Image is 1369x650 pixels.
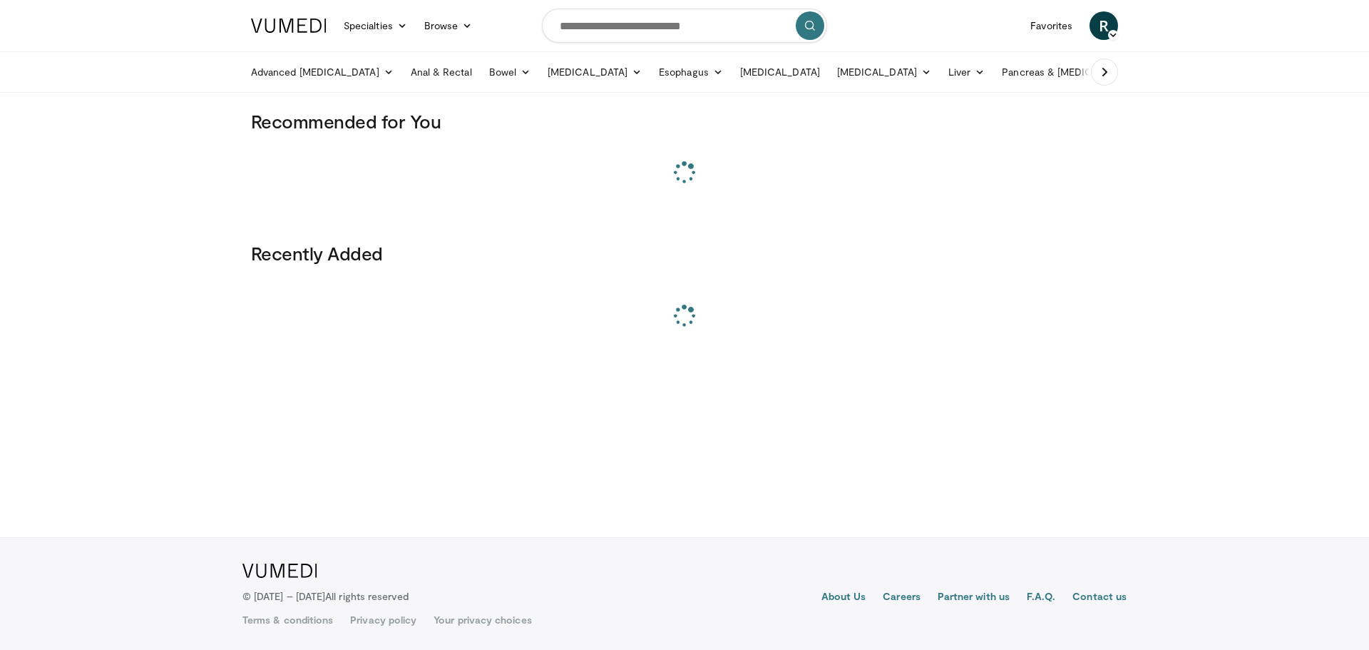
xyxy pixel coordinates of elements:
img: VuMedi Logo [251,19,327,33]
a: F.A.Q. [1027,589,1055,606]
a: [MEDICAL_DATA] [539,58,650,86]
a: Esophagus [650,58,732,86]
a: Careers [883,589,921,606]
p: © [DATE] – [DATE] [242,589,409,604]
a: Terms & conditions [242,613,333,627]
h3: Recommended for You [251,110,1118,133]
h3: Recently Added [251,242,1118,265]
a: Partner with us [938,589,1010,606]
a: Bowel [481,58,539,86]
img: VuMedi Logo [242,564,317,578]
input: Search topics, interventions [542,9,827,43]
a: Liver [940,58,993,86]
a: Contact us [1072,589,1127,606]
a: [MEDICAL_DATA] [829,58,940,86]
a: Advanced [MEDICAL_DATA] [242,58,402,86]
a: R [1089,11,1118,40]
span: All rights reserved [325,590,409,602]
a: About Us [821,589,866,606]
a: Privacy policy [350,613,416,627]
a: Anal & Rectal [402,58,481,86]
a: Your privacy choices [434,613,531,627]
a: Favorites [1022,11,1081,40]
a: Specialties [335,11,416,40]
a: [MEDICAL_DATA] [732,58,829,86]
a: Browse [416,11,481,40]
a: Pancreas & [MEDICAL_DATA] [993,58,1160,86]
